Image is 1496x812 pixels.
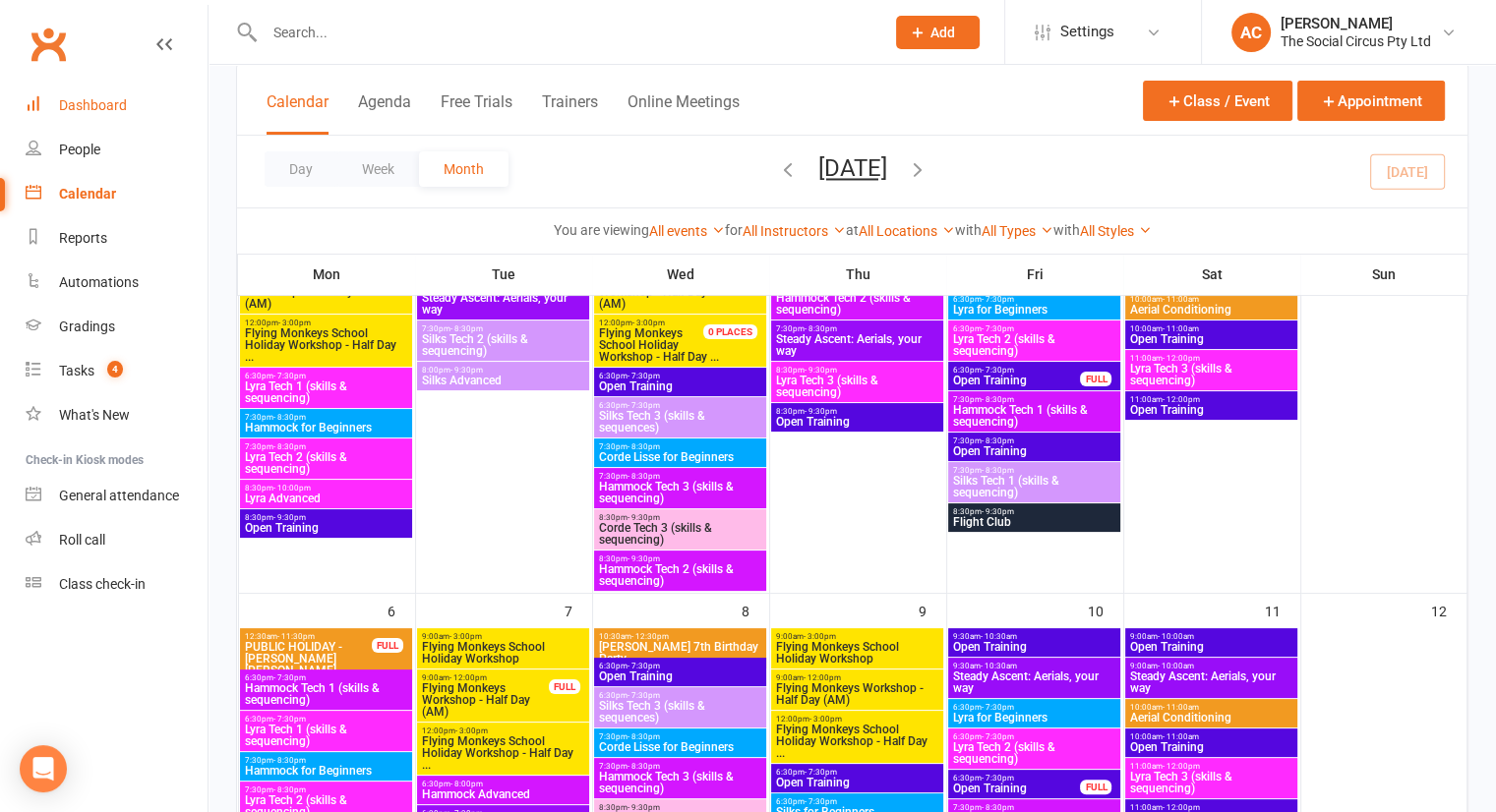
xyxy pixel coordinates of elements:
span: - 12:00pm [1163,803,1200,812]
span: - 12:00pm [1163,354,1200,363]
span: Lyra Tech 3 (skills & sequencing) [775,375,939,398]
span: 7:30pm [952,466,1116,475]
span: Flying Monkeys School Holiday Workshop - Half Day ... [421,735,585,771]
span: Corde Lisse for Beginners [598,741,762,753]
span: 11:00am [1129,354,1293,363]
span: 11:00am [1129,803,1293,812]
span: - 7:30pm [273,673,306,682]
span: Flying Monkeys Workshop - Half Day (AM) [421,682,550,718]
span: - 3:00pm [455,726,488,735]
span: - 8:30pm [273,785,306,794]
span: 6:30pm [952,324,1116,333]
span: - 9:30pm [628,513,660,522]
span: 8:30pm [598,513,762,522]
div: Open Intercom Messenger [20,745,67,792]
span: Open Training [952,783,1081,794]
span: - 8:30pm [628,732,660,741]
span: 7:30pm [244,756,408,765]
span: - 3:00pm [632,319,665,327]
span: Flying Monkeys School Holiday Workshop [421,641,585,665]
span: 4 [107,361,123,377]
span: 6:30pm [952,774,1081,783]
a: Dashboard [26,84,208,128]
span: - 8:00pm [450,780,483,788]
a: All Locations [859,223,955,239]
div: FULL [372,638,403,653]
span: - 8:30pm [982,436,1014,445]
span: 7:30pm [598,732,762,741]
div: General attendance [59,488,179,503]
div: Calendar [59,186,116,202]
div: Tasks [59,363,94,378]
span: 7:30pm [598,472,762,481]
span: 10:00am [1129,324,1293,333]
span: 9:00am [421,632,585,641]
span: - 11:00am [1163,732,1199,741]
span: Open Training [775,777,939,788]
span: Lyra Tech 1 (skills & sequencing) [244,380,408,404]
span: 6:30pm [244,372,408,380]
span: - 3:00pm [278,319,311,327]
span: - 12:30pm [631,632,669,641]
span: - 11:00am [1163,324,1199,333]
span: - 3:00pm [804,632,836,641]
a: All events [649,223,725,239]
div: The Social Circus Pty Ltd [1281,32,1431,50]
span: Open Training [775,416,939,428]
div: Gradings [59,319,115,334]
span: - 7:30pm [982,703,1014,712]
span: - 12:00pm [804,673,841,682]
span: Open Training [598,670,762,682]
span: 7:30pm [952,395,1116,404]
button: Calendar [267,92,329,135]
span: Steady Ascent: Aerials, your way [775,333,939,357]
span: - 8:30pm [273,413,306,422]
span: - 9:30pm [628,554,660,563]
span: 7:30pm [775,324,939,333]
span: Silks Tech 2 (skills & sequencing) [421,333,585,357]
span: 6:30pm [952,366,1081,375]
span: - 10:30am [981,632,1017,641]
strong: for [725,222,743,238]
span: 10:00am [1129,703,1293,712]
a: Calendar [26,172,208,216]
span: Aerial Conditioning [1129,304,1293,316]
span: Hammock Tech 3 (skills & sequencing) [598,481,762,504]
div: FULL [549,679,580,694]
button: Week [337,151,419,187]
a: Reports [26,216,208,261]
span: 6:30pm [244,673,408,682]
span: - 7:30pm [982,324,1014,333]
div: 8 [742,594,769,626]
a: Automations [26,261,208,305]
span: - 8:30pm [982,395,1014,404]
span: Flying Monkeys School Holiday Workshop - Half Day ... [244,327,408,363]
span: - 10:00am [1158,632,1194,641]
span: 12:00pm [598,319,727,327]
span: 9:30am [952,662,1116,670]
span: - 9:30pm [805,366,837,375]
span: - 7:30pm [628,662,660,670]
span: Open Training [952,445,1116,457]
div: Roll call [59,532,105,548]
span: 12:30am [244,632,373,641]
a: Class kiosk mode [26,562,208,607]
span: Open Training [1129,404,1293,416]
span: - 9:30pm [273,513,306,522]
span: - 7:30pm [982,295,1014,304]
span: 11:00am [1129,762,1293,771]
span: 7:30pm [598,762,762,771]
span: 10:30am [598,632,762,641]
div: FULL [1080,780,1111,794]
span: 7:30pm [421,324,585,333]
span: Silks Advanced [421,375,585,386]
span: Open Training [598,380,762,392]
span: Lyra Tech 3 (skills & sequencing) [1129,363,1293,386]
strong: with [1053,222,1080,238]
span: - 7:30pm [982,732,1014,741]
span: 11:00am [1129,395,1293,404]
strong: with [955,222,982,238]
span: 9:00am [1129,662,1293,670]
span: 6:30pm [598,372,762,380]
span: Lyra Tech 2 (skills & sequencing) [952,741,1116,765]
